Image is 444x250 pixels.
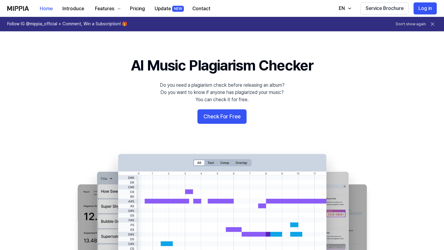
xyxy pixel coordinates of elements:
[197,109,247,124] button: Check For Free
[150,3,187,15] button: UpdateNEW
[125,3,150,15] button: Pricing
[333,2,356,14] button: EN
[35,0,58,17] a: Home
[414,2,437,14] button: Log in
[160,82,285,103] div: Do you need a plagiarism check before releasing an album? Do you want to know if anyone has plagi...
[131,55,313,76] h1: AI Music Plagiarism Checker
[7,6,29,11] img: logo
[58,3,89,15] button: Introduce
[338,5,346,12] div: EN
[35,3,58,15] button: Home
[7,21,127,27] h1: Follow IG @mippia_official + Comment, Win a Subscription! 🎁
[361,2,409,14] button: Service Brochure
[187,3,215,15] button: Contact
[172,6,184,12] div: NEW
[396,22,426,27] button: Don't show again
[94,5,115,12] div: Features
[89,3,125,15] button: Features
[150,0,187,17] a: UpdateNEW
